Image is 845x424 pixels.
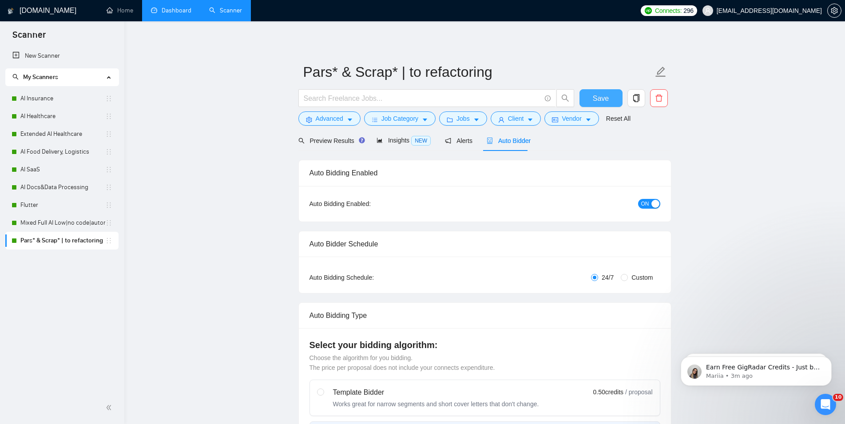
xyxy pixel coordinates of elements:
span: Auto Bidder [487,137,531,144]
span: Scanner [5,28,53,47]
a: AI SaaS [20,161,105,178]
div: Auto Bidder Schedule [309,231,660,257]
span: My Scanners [23,73,58,81]
a: Pars* & Scrap* | to refactoring [20,232,105,250]
span: info-circle [545,95,551,101]
span: Connects: [655,6,682,16]
span: Preview Results [298,137,362,144]
li: AI Healthcare [5,107,119,125]
span: Save [593,93,609,104]
iframe: Intercom notifications message [667,338,845,400]
a: homeHome [107,7,133,14]
span: bars [372,116,378,123]
a: Flutter [20,196,105,214]
a: AI Food Delivery, Logistics [20,143,105,161]
a: New Scanner [12,47,111,65]
a: AI Healthcare [20,107,105,125]
span: user [705,8,711,14]
span: caret-down [347,116,353,123]
span: holder [105,148,112,155]
li: New Scanner [5,47,119,65]
div: Auto Bidding Type [309,303,660,328]
a: AI Insurance [20,90,105,107]
span: setting [306,116,312,123]
button: barsJob Categorycaret-down [364,111,436,126]
span: caret-down [422,116,428,123]
img: logo [8,4,14,18]
span: 24/7 [598,273,617,282]
li: Flutter [5,196,119,214]
a: setting [827,7,841,14]
span: search [557,94,574,102]
span: idcard [552,116,558,123]
span: holder [105,237,112,244]
a: Reset All [606,114,631,123]
span: robot [487,138,493,144]
span: notification [445,138,451,144]
a: Mixed Full AI Low|no code|automations [20,214,105,232]
li: Extended AI Healthcare [5,125,119,143]
li: AI Insurance [5,90,119,107]
li: AI SaaS [5,161,119,178]
span: holder [105,202,112,209]
span: 296 [683,6,693,16]
span: Vendor [562,114,581,123]
div: Auto Bidding Enabled [309,160,660,186]
button: settingAdvancedcaret-down [298,111,361,126]
span: caret-down [585,116,591,123]
span: holder [105,184,112,191]
span: user [498,116,504,123]
div: Works great for narrow segments and short cover letters that don't change. [333,400,539,408]
span: Insights [377,137,431,144]
span: holder [105,113,112,120]
span: edit [655,66,666,78]
span: Choose the algorithm for you bidding. The price per proposal does not include your connects expen... [309,354,495,371]
span: 10 [833,394,843,401]
button: setting [827,4,841,18]
span: Jobs [456,114,470,123]
span: delete [651,94,667,102]
div: Tooltip anchor [358,136,366,144]
div: Template Bidder [333,387,539,398]
span: holder [105,131,112,138]
span: search [298,138,305,144]
input: Scanner name... [303,61,653,83]
span: ON [641,199,649,209]
span: double-left [106,403,115,412]
img: upwork-logo.png [645,7,652,14]
span: NEW [411,136,431,146]
button: Save [579,89,623,107]
a: searchScanner [209,7,242,14]
span: holder [105,166,112,173]
li: AI Docs&Data Processing [5,178,119,196]
span: folder [447,116,453,123]
button: search [556,89,574,107]
li: Mixed Full AI Low|no code|automations [5,214,119,232]
div: Auto Bidding Schedule: [309,273,426,282]
button: idcardVendorcaret-down [544,111,599,126]
span: caret-down [527,116,533,123]
li: Pars* & Scrap* | to refactoring [5,232,119,250]
span: Alerts [445,137,472,144]
span: Client [508,114,524,123]
span: holder [105,219,112,226]
span: caret-down [473,116,480,123]
div: Auto Bidding Enabled: [309,199,426,209]
span: Advanced [316,114,343,123]
a: Extended AI Healthcare [20,125,105,143]
iframe: Intercom live chat [815,394,836,415]
a: dashboardDashboard [151,7,191,14]
span: / proposal [625,388,652,396]
span: Job Category [381,114,418,123]
span: copy [628,94,645,102]
button: userClientcaret-down [491,111,541,126]
span: area-chart [377,137,383,143]
button: folderJobscaret-down [439,111,487,126]
span: Custom [628,273,656,282]
a: AI Docs&Data Processing [20,178,105,196]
